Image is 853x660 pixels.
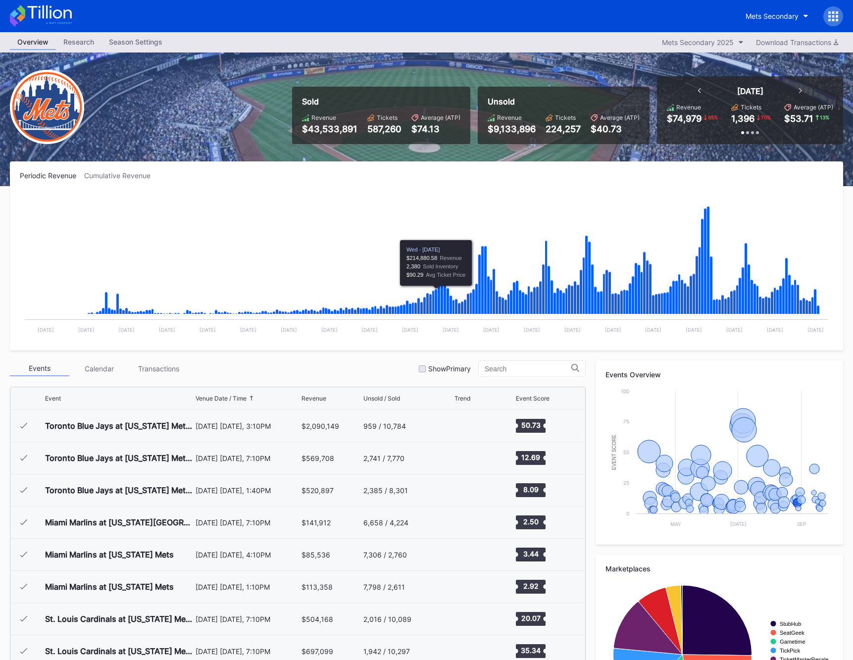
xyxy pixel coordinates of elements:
div: 7,306 / 2,760 [363,551,407,559]
div: 2,741 / 7,770 [363,454,404,462]
div: 2,385 / 8,301 [363,486,408,495]
text: 0 [626,510,629,516]
text: [DATE] [159,327,175,333]
div: 587,260 [367,124,401,134]
div: $569,708 [301,454,334,462]
div: Calendar [69,361,129,376]
div: Revenue [497,114,522,121]
div: 224,257 [546,124,581,134]
text: 12.69 [521,453,540,461]
text: StubHub [780,621,802,627]
div: Toronto Blue Jays at [US_STATE] Mets (2025 Schedule Picture Frame Giveaway) [45,485,193,495]
text: [DATE] [767,327,783,333]
div: Cumulative Revenue [84,171,158,180]
div: Miami Marlins at [US_STATE] Mets [45,582,174,592]
div: [DATE] [DATE], 4:10PM [196,551,299,559]
svg: Chart title [20,192,833,341]
text: [DATE] [730,521,747,527]
div: Revenue [676,103,701,111]
text: Gametime [780,639,805,645]
div: 13 % [819,113,830,121]
text: Event Score [611,434,617,470]
div: Tickets [741,103,761,111]
text: [DATE] [807,327,824,333]
text: 2.50 [523,517,539,526]
div: $113,358 [301,583,333,591]
div: 7,798 / 2,611 [363,583,405,591]
div: [DATE] [DATE], 7:10PM [196,647,299,656]
div: Average (ATP) [421,114,460,121]
text: 3.44 [523,550,539,558]
div: 6,658 / 4,224 [363,518,408,527]
div: $504,168 [301,615,333,623]
div: Transactions [129,361,188,376]
div: Tickets [555,114,576,121]
text: 25 [623,480,629,486]
div: Show Primary [428,364,471,373]
text: [DATE] [321,327,338,333]
div: [DATE] [DATE], 7:10PM [196,518,299,527]
text: 75 [623,418,629,424]
text: [DATE] [686,327,702,333]
div: Periodic Revenue [20,171,84,180]
div: [DATE] [DATE], 1:40PM [196,486,299,495]
div: $53.71 [784,113,813,124]
div: $141,912 [301,518,331,527]
div: Average (ATP) [600,114,640,121]
div: 959 / 10,784 [363,422,406,430]
div: Research [56,35,101,49]
div: Mets Secondary 2025 [662,38,734,47]
div: Season Settings [101,35,170,49]
div: Unsold / Sold [363,395,400,402]
text: 100 [621,388,629,394]
div: Miami Marlins at [US_STATE] Mets [45,550,174,559]
svg: Chart title [454,510,484,535]
text: 35.34 [521,646,541,655]
text: [DATE] [118,327,135,333]
div: Mets Secondary [746,12,799,20]
text: [DATE] [200,327,216,333]
div: $2,090,149 [301,422,339,430]
text: [DATE] [483,327,500,333]
a: Overview [10,35,56,50]
a: Season Settings [101,35,170,50]
svg: Chart title [454,574,484,599]
div: Download Transactions [756,38,838,47]
div: St. Louis Cardinals at [US_STATE] Mets [45,614,193,624]
div: $74.13 [411,124,460,134]
div: Event Score [516,395,550,402]
div: Revenue [301,395,326,402]
div: $9,133,896 [488,124,536,134]
text: 8.09 [523,485,539,494]
button: Mets Secondary 2025 [657,36,749,49]
div: $40.73 [591,124,640,134]
div: Events [10,361,69,376]
text: [DATE] [605,327,621,333]
text: May [670,521,681,527]
div: Event [45,395,61,402]
div: [DATE] [DATE], 1:10PM [196,583,299,591]
img: New-York-Mets-Transparent.png [10,70,84,144]
text: [DATE] [443,327,459,333]
div: $697,099 [301,647,333,656]
text: 50 [623,449,629,455]
div: 1,396 [731,113,754,124]
button: Mets Secondary [738,7,816,25]
text: 20.07 [521,614,541,622]
div: Tickets [377,114,398,121]
div: Trend [454,395,470,402]
div: Revenue [311,114,336,121]
div: [DATE] [737,86,763,96]
a: Research [56,35,101,50]
svg: Chart title [454,542,484,567]
text: [DATE] [564,327,581,333]
div: 2,016 / 10,089 [363,615,411,623]
text: [DATE] [240,327,256,333]
div: Unsold [488,97,640,106]
div: Toronto Blue Jays at [US_STATE] Mets ([PERSON_NAME] Players Pin Giveaway) [45,453,193,463]
svg: Chart title [605,386,833,535]
div: $74,979 [667,113,702,124]
div: St. Louis Cardinals at [US_STATE] Mets ([PERSON_NAME] Hoodie Jersey Giveaway) [45,646,193,656]
text: 2.92 [523,582,539,590]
